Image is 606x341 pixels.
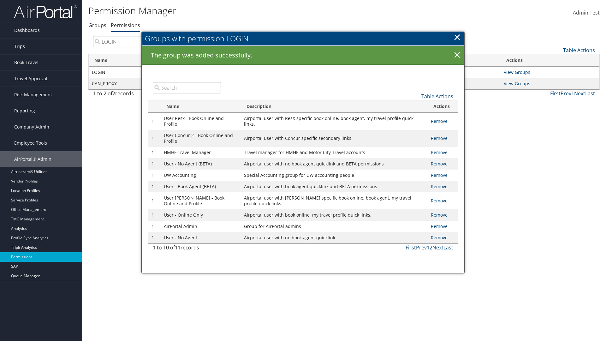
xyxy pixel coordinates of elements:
[241,113,428,130] td: Airportal user with ResX specific book online, book agent, my travel profile quick links.
[153,82,221,93] input: Search
[428,100,458,113] th: Actions
[431,183,448,189] a: Remove Group
[241,221,428,232] td: Group for AirPortal admins
[431,235,448,241] a: Remove Group
[14,135,47,151] span: Employee Tools
[153,244,221,254] div: 1 to 10 of records
[161,130,241,147] td: User Concur 2 - Book Online and Profile
[571,90,574,97] a: 1
[241,209,428,221] td: Airportal user with book online, my travel profile quick links.
[14,103,35,119] span: Reporting
[161,232,241,243] td: User - No Agent
[504,69,530,75] a: View Groups
[585,90,595,97] a: Last
[93,90,211,100] div: 1 to 2 of records
[14,151,51,167] span: AirPortal® Admin
[561,90,571,97] a: Prev
[241,192,428,209] td: Airportal user with [PERSON_NAME] specific book online, book agent, my travel profile quick links.
[148,130,161,147] td: 1
[443,244,453,251] a: Last
[161,209,241,221] td: User - Online Only
[148,232,161,243] td: 1
[161,181,241,192] td: User - Book Agent (BETA)
[431,118,448,124] a: Remove Group
[431,223,448,229] a: Remove Group
[573,3,600,23] a: Admin Test
[161,158,241,170] td: User - No Agent (BETA)
[416,244,427,251] a: Prev
[161,170,241,181] td: UW Accounting
[148,100,161,113] th: : activate to sort column descending
[175,244,181,251] span: 11
[148,181,161,192] td: 1
[452,49,463,62] a: ×
[161,147,241,158] td: HMHF Travel Manager
[14,39,25,54] span: Trips
[161,100,241,113] th: Name: activate to sort column ascending
[148,170,161,181] td: 1
[241,130,428,147] td: Airportal user with Concur specific secondary links
[161,113,241,130] td: User Resx - Book Online and Profile
[148,221,161,232] td: 1
[431,161,448,167] a: Remove Group
[88,4,429,17] h1: Permission Manager
[112,90,115,97] span: 2
[14,4,77,19] img: airportal-logo.png
[431,212,448,218] a: Remove Group
[88,22,106,29] a: Groups
[573,9,600,16] span: Admin Test
[241,232,428,243] td: Airportal user with no book agent quicklink.
[161,221,241,232] td: AirPortal Admin
[148,147,161,158] td: 1
[14,119,49,135] span: Company Admin
[432,244,443,251] a: Next
[241,100,428,113] th: Description: activate to sort column ascending
[504,81,530,87] a: View Groups
[89,54,177,67] th: Name: activate to sort column ascending
[111,22,140,29] a: Permissions
[454,31,461,43] a: ×
[14,22,40,38] span: Dashboards
[431,149,448,155] a: Remove Group
[406,244,416,251] a: First
[148,158,161,170] td: 1
[89,67,177,78] td: LOGIN
[142,46,464,65] div: The group was added successfully.
[241,158,428,170] td: Airportal user with no book agent quicklink and BETA permissions
[427,244,430,251] a: 1
[241,181,428,192] td: Airportal user with book agent quicklink and BETA permissions
[501,54,599,67] th: Actions
[89,78,177,89] td: CAN_PROXY
[431,135,448,141] a: Remove Group
[431,198,448,204] a: Remove Group
[148,209,161,221] td: 1
[241,147,428,158] td: Travel manager for HMHF and Motor City Travel accounts
[421,93,453,100] a: Table Actions
[14,71,47,87] span: Travel Approval
[430,244,432,251] a: 2
[550,90,561,97] a: First
[14,55,39,70] span: Book Travel
[563,47,595,54] a: Table Actions
[148,113,161,130] td: 1
[431,172,448,178] a: Remove Group
[161,192,241,209] td: User [PERSON_NAME] - Book Online and Profile
[93,36,211,47] input: Search
[574,90,585,97] a: Next
[241,170,428,181] td: Special Accounting group for UW accounting people
[14,87,52,103] span: Risk Management
[142,32,464,45] h2: Groups with permission LOGIN
[148,192,161,209] td: 1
